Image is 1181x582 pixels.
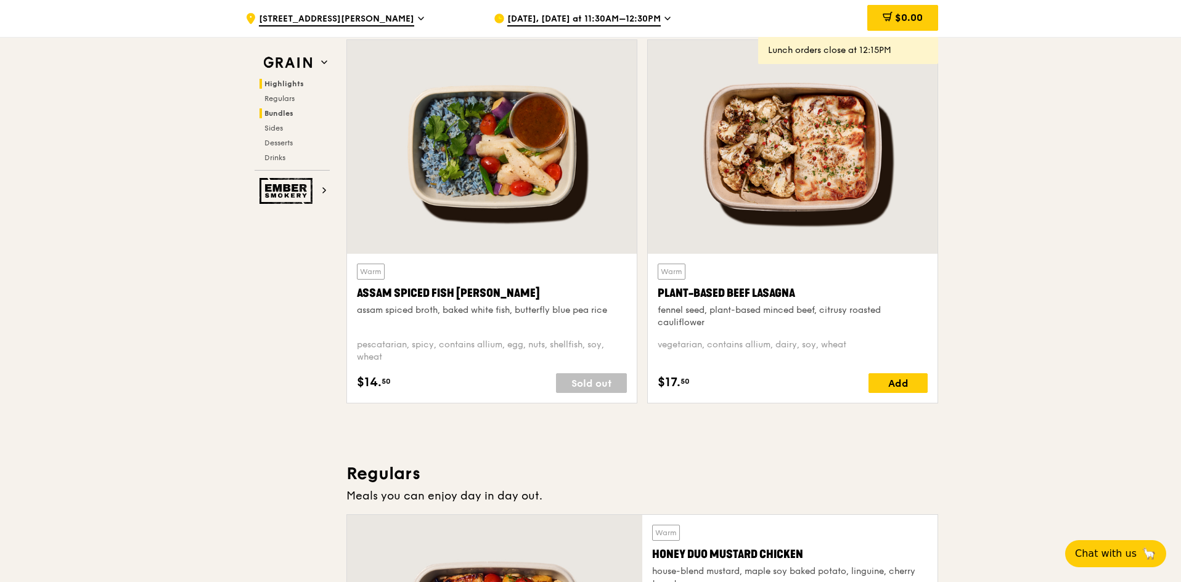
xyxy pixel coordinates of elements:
[1142,546,1156,561] span: 🦙
[658,339,928,363] div: vegetarian, contains allium, dairy, soy, wheat
[264,139,293,147] span: Desserts
[259,52,316,74] img: Grain web logo
[895,12,923,23] span: $0.00
[264,124,283,132] span: Sides
[346,463,938,485] h3: Regulars
[357,373,382,392] span: $14.
[556,373,627,393] div: Sold out
[658,264,685,280] div: Warm
[652,546,928,563] div: Honey Duo Mustard Chicken
[259,178,316,204] img: Ember Smokery web logo
[264,94,295,103] span: Regulars
[264,153,285,162] span: Drinks
[382,376,391,386] span: 50
[346,487,938,504] div: Meals you can enjoy day in day out.
[680,376,690,386] span: 50
[357,264,385,280] div: Warm
[357,285,627,302] div: Assam Spiced Fish [PERSON_NAME]
[1075,546,1137,561] span: Chat with us
[658,285,928,302] div: Plant-Based Beef Lasagna
[658,373,680,392] span: $17.
[868,373,928,393] div: Add
[264,109,293,118] span: Bundles
[357,304,627,317] div: assam spiced broth, baked white fish, butterfly blue pea rice
[507,13,661,26] span: [DATE], [DATE] at 11:30AM–12:30PM
[658,304,928,329] div: fennel seed, plant-based minced beef, citrusy roasted cauliflower
[264,79,304,88] span: Highlights
[259,13,414,26] span: [STREET_ADDRESS][PERSON_NAME]
[768,44,928,57] div: Lunch orders close at 12:15PM
[357,339,627,363] div: pescatarian, spicy, contains allium, egg, nuts, shellfish, soy, wheat
[652,525,680,541] div: Warm
[1065,540,1166,567] button: Chat with us🦙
